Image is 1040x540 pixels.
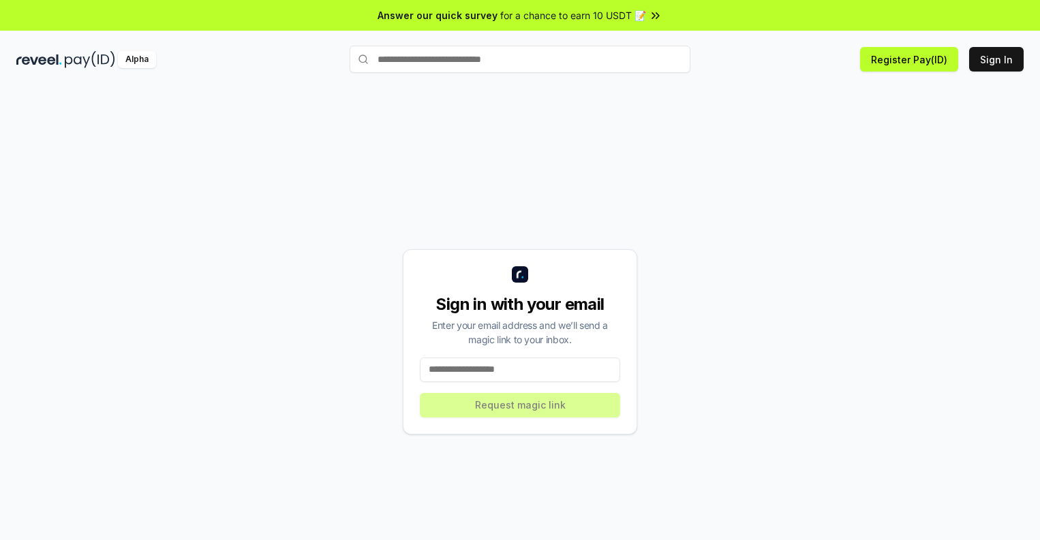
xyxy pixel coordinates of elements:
button: Register Pay(ID) [860,47,958,72]
img: pay_id [65,51,115,68]
img: logo_small [512,266,528,283]
span: for a chance to earn 10 USDT 📝 [500,8,646,22]
div: Enter your email address and we’ll send a magic link to your inbox. [420,318,620,347]
img: reveel_dark [16,51,62,68]
div: Sign in with your email [420,293,620,315]
button: Sign In [969,47,1024,72]
div: Alpha [118,51,156,68]
span: Answer our quick survey [378,8,498,22]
